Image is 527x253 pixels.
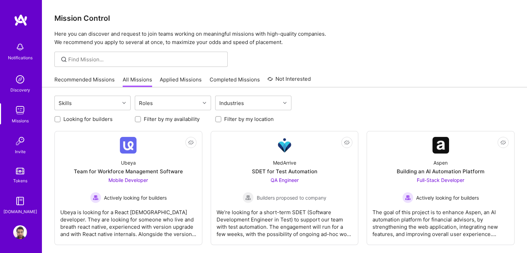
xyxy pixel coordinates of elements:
img: tokens [16,168,24,174]
div: Ubeya [121,159,136,166]
div: [DOMAIN_NAME] [3,208,37,215]
a: Completed Missions [210,76,260,87]
div: Invite [15,148,26,155]
span: Actively looking for builders [416,194,479,201]
a: Applied Missions [160,76,202,87]
div: Skills [57,98,73,108]
i: icon Chevron [122,101,126,105]
label: Filter by my availability [144,115,200,123]
p: Here you can discover and request to join teams working on meaningful missions with high-quality ... [54,30,515,46]
div: Building an AI Automation Platform [397,168,484,175]
img: teamwork [13,103,27,117]
img: Company Logo [276,137,293,154]
a: Not Interested [267,75,311,87]
div: Industries [218,98,246,108]
div: SDET for Test Automation [252,168,317,175]
a: Company LogoUbeyaTeam for Workforce Management SoftwareMobile Developer Actively looking for buil... [60,137,196,239]
label: Filter by my location [224,115,274,123]
a: All Missions [123,76,152,87]
img: Actively looking for builders [402,192,413,203]
img: discovery [13,72,27,86]
i: icon Chevron [203,101,206,105]
i: icon EyeClosed [344,140,350,145]
img: bell [13,40,27,54]
h3: Mission Control [54,14,515,23]
span: Full-Stack Developer [417,177,464,183]
i: icon Chevron [283,101,287,105]
div: Ubeya is looking for a React [DEMOGRAPHIC_DATA] developer. They are looking for someone who live ... [60,203,196,238]
div: The goal of this project is to enhance Aspen, an AI automation platform for financial advisors, b... [372,203,509,238]
img: guide book [13,194,27,208]
span: Builders proposed to company [256,194,326,201]
i: icon EyeClosed [500,140,506,145]
span: Mobile Developer [108,177,148,183]
i: icon EyeClosed [188,140,194,145]
div: Tokens [13,177,27,184]
span: Actively looking for builders [104,194,167,201]
div: MedArrive [273,159,296,166]
a: Recommended Missions [54,76,115,87]
a: Company LogoAspenBuilding an AI Automation PlatformFull-Stack Developer Actively looking for buil... [372,137,509,239]
div: Aspen [433,159,448,166]
div: Roles [137,98,155,108]
img: Invite [13,134,27,148]
img: User Avatar [13,225,27,239]
i: icon SearchGrey [60,55,68,63]
img: Company Logo [120,137,137,154]
img: Company Logo [432,137,449,154]
img: Actively looking for builders [90,192,101,203]
div: Discovery [10,86,30,94]
img: Builders proposed to company [243,192,254,203]
label: Looking for builders [63,115,113,123]
a: Company LogoMedArriveSDET for Test AutomationQA Engineer Builders proposed to companyBuilders pro... [217,137,353,239]
div: Team for Workforce Management Software [74,168,183,175]
span: QA Engineer [270,177,298,183]
img: logo [14,14,28,26]
input: Find Mission... [68,56,222,63]
div: Notifications [8,54,33,61]
div: Missions [12,117,29,124]
div: We’re looking for a short-term SDET (Software Development Engineer in Test) to support our team w... [217,203,353,238]
a: User Avatar [11,225,29,239]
